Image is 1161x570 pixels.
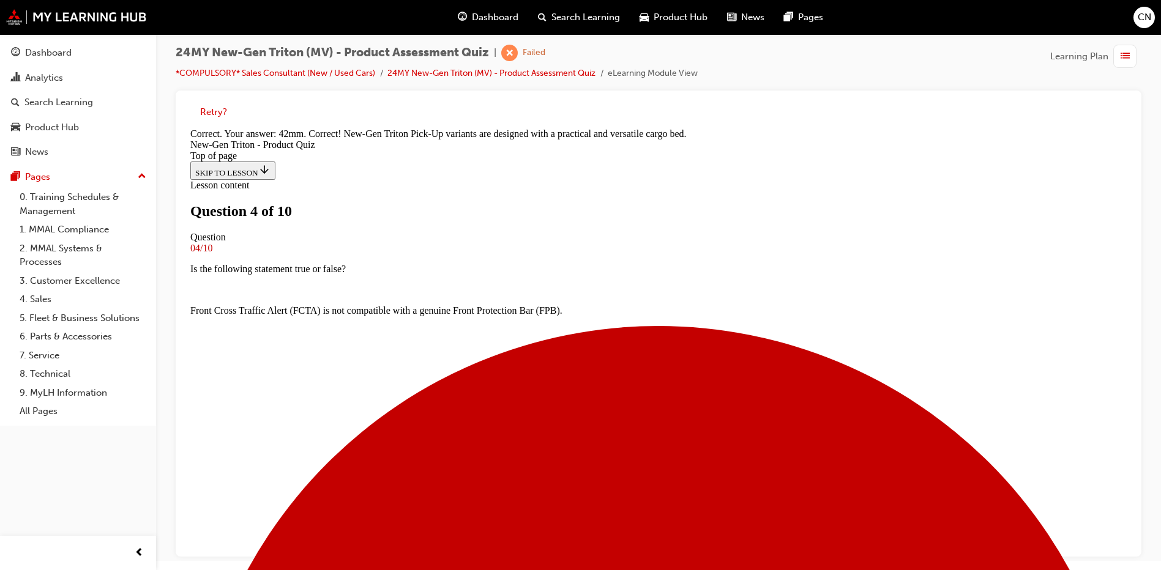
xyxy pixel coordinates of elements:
[1138,10,1151,24] span: CN
[1050,50,1108,64] span: Learning Plan
[5,141,151,163] a: News
[717,5,774,30] a: news-iconNews
[11,48,20,59] span: guage-icon
[5,166,151,188] button: Pages
[1133,7,1155,28] button: CN
[25,145,48,159] div: News
[200,105,227,119] button: Retry?
[15,346,151,365] a: 7. Service
[5,42,151,64] a: Dashboard
[15,309,151,328] a: 5. Fleet & Business Solutions
[11,172,20,183] span: pages-icon
[5,140,941,151] p: Is the following statement true or false?
[25,120,79,135] div: Product Hub
[15,383,151,402] a: 9. MyLH Information
[523,47,545,59] div: Failed
[25,46,72,60] div: Dashboard
[25,170,50,184] div: Pages
[494,46,496,60] span: |
[176,68,375,78] a: *COMPULSORY* Sales Consultant (New / Used Cars)
[5,116,151,139] a: Product Hub
[387,68,595,78] a: 24MY New-Gen Triton (MV) - Product Assessment Quiz
[798,10,823,24] span: Pages
[5,39,151,166] button: DashboardAnalyticsSearch LearningProduct HubNews
[135,546,144,561] span: prev-icon
[458,10,467,25] span: guage-icon
[10,45,85,54] span: SKIP TO LESSON
[784,10,793,25] span: pages-icon
[551,10,620,24] span: Search Learning
[5,119,941,130] div: 04/10
[11,97,20,108] span: search-icon
[5,91,151,114] a: Search Learning
[741,10,764,24] span: News
[11,73,20,84] span: chart-icon
[15,290,151,309] a: 4. Sales
[5,182,941,193] p: Front Cross Traffic Alert (FCTA) is not compatible with a genuine Front Protection Bar (FPB).
[5,27,941,38] div: Top of page
[5,38,90,56] button: SKIP TO LESSON
[176,46,489,60] span: 24MY New-Gen Triton (MV) - Product Assessment Quiz
[774,5,833,30] a: pages-iconPages
[25,71,63,85] div: Analytics
[11,147,20,158] span: news-icon
[528,5,630,30] a: search-iconSearch Learning
[5,108,941,119] div: Question
[654,10,707,24] span: Product Hub
[5,67,151,89] a: Analytics
[15,220,151,239] a: 1. MMAL Compliance
[1121,49,1130,64] span: list-icon
[138,169,146,185] span: up-icon
[15,365,151,383] a: 8. Technical
[5,56,64,67] span: Lesson content
[5,16,941,27] div: New-Gen Triton - Product Quiz
[630,5,717,30] a: car-iconProduct Hub
[640,10,649,25] span: car-icon
[11,122,20,133] span: car-icon
[727,10,736,25] span: news-icon
[1050,45,1141,68] button: Learning Plan
[448,5,528,30] a: guage-iconDashboard
[472,10,518,24] span: Dashboard
[15,188,151,220] a: 0. Training Schedules & Management
[15,327,151,346] a: 6. Parts & Accessories
[15,402,151,421] a: All Pages
[15,272,151,291] a: 3. Customer Excellence
[538,10,547,25] span: search-icon
[608,67,698,81] li: eLearning Module View
[5,80,941,96] h1: Question 4 of 10
[15,239,151,272] a: 2. MMAL Systems & Processes
[24,95,93,109] div: Search Learning
[501,45,518,61] span: learningRecordVerb_FAIL-icon
[5,5,941,16] div: Correct. Your answer: 42mm. Correct! New-Gen Triton Pick-Up variants are designed with a practica...
[6,9,147,25] img: mmal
